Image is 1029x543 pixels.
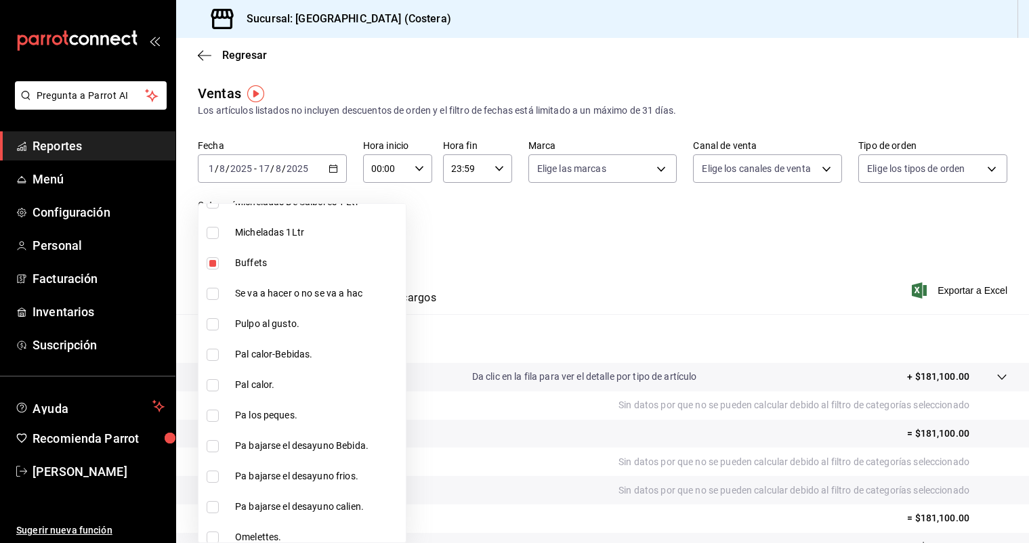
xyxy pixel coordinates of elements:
[235,439,400,453] span: Pa bajarse el desayuno Bebida.
[235,408,400,422] span: Pa los peques.
[235,225,400,240] span: Micheladas 1Ltr
[235,500,400,514] span: Pa bajarse el desayuno calien.
[235,317,400,331] span: Pulpo al gusto.
[235,347,400,362] span: Pal calor-Bebidas.
[247,85,264,102] img: Tooltip marker
[235,378,400,392] span: Pal calor.
[235,469,400,483] span: Pa bajarse el desayuno frios.
[235,256,400,270] span: Buffets
[235,286,400,301] span: Se va a hacer o no se va a hac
